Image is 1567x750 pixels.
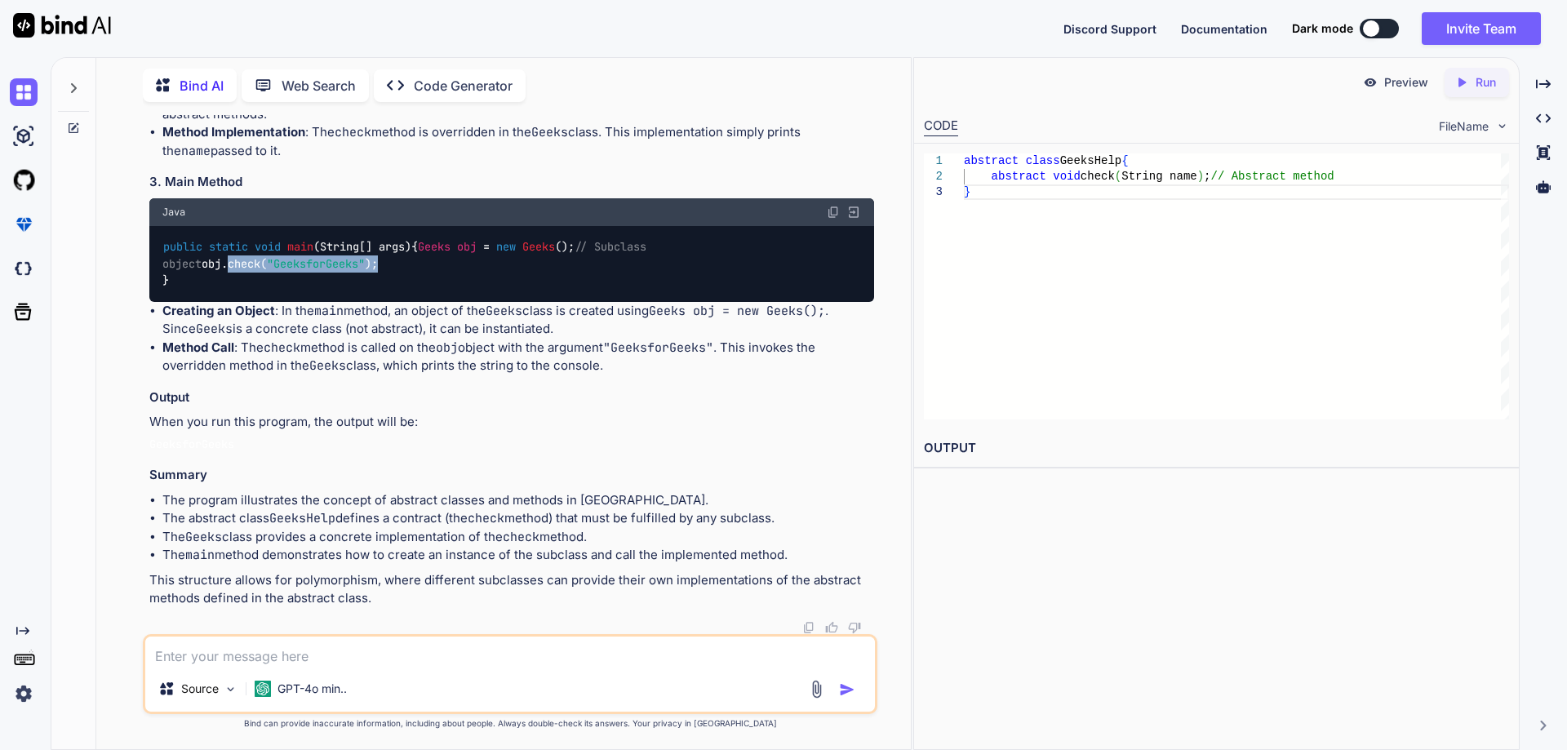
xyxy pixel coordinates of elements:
[181,681,219,697] p: Source
[196,321,233,337] code: Geeks
[848,621,861,634] img: dislike
[825,621,838,634] img: like
[802,621,815,634] img: copy
[162,206,185,219] span: Java
[162,124,305,140] strong: Method Implementation
[1053,170,1081,183] span: void
[149,466,874,485] h3: Summary
[185,547,215,563] code: main
[149,571,874,608] p: This structure allows for polymorphism, where different subclasses can provide their own implemen...
[483,240,490,255] span: =
[1476,74,1496,91] p: Run
[314,303,344,319] code: main
[10,255,38,282] img: darkCloudIdeIcon
[255,681,271,697] img: GPT-4o mini
[13,13,111,38] img: Bind AI
[827,206,840,219] img: copy
[162,339,874,375] li: : The method is called on the object with the argument . This invokes the overridden method in th...
[277,681,347,697] p: GPT-4o min..
[414,76,513,95] p: Code Generator
[149,388,874,407] h3: Output
[162,528,874,547] li: The class provides a concrete implementation of the method.
[162,491,874,510] li: The program illustrates the concept of abstract classes and methods in [GEOGRAPHIC_DATA].
[1210,170,1334,183] span: // Abstract method
[162,546,874,565] li: The method demonstrates how to create an instance of the subclass and call the implemented method.
[846,205,861,220] img: Open in Browser
[1439,118,1489,135] span: FileName
[1115,170,1121,183] span: (
[522,240,555,255] span: Geeks
[839,681,855,698] img: icon
[924,184,943,200] div: 3
[1121,170,1196,183] span: String name
[162,339,234,355] strong: Method Call
[503,529,539,545] code: check
[335,124,371,140] code: check
[1204,170,1210,183] span: ;
[1495,119,1509,133] img: chevron down
[185,529,222,545] code: Geeks
[149,413,874,432] p: When you run this program, the output will be:
[914,429,1519,468] h2: OUTPUT
[436,339,458,356] code: obj
[1063,22,1156,36] span: Discord Support
[287,240,313,255] span: main
[418,240,451,255] span: Geeks
[649,303,825,319] code: Geeks obj = new Geeks();
[531,124,568,140] code: Geeks
[924,169,943,184] div: 2
[264,339,300,356] code: check
[1181,22,1267,36] span: Documentation
[457,240,477,255] span: obj
[143,717,877,730] p: Bind can provide inaccurate information, including about people. Always double-check its answers....
[10,166,38,194] img: githubLight
[180,76,224,95] p: Bind AI
[10,211,38,238] img: premium
[1080,170,1114,183] span: check
[1422,12,1541,45] button: Invite Team
[468,510,504,526] code: check
[924,117,958,136] div: CODE
[282,76,356,95] p: Web Search
[162,302,874,339] li: : In the method, an object of the class is created using . Since is a concrete class (not abstrac...
[1196,170,1203,183] span: )
[1384,74,1428,91] p: Preview
[162,509,874,528] li: The abstract class defines a contract (the method) that must be fulfilled by any subclass.
[1121,154,1128,167] span: {
[10,680,38,708] img: settings
[603,339,713,356] code: "GeeksforGeeks"
[924,153,943,169] div: 1
[10,78,38,106] img: chat
[181,143,211,159] code: name
[496,240,516,255] span: new
[1363,75,1378,90] img: preview
[149,173,874,192] h3: 3. Main Method
[267,256,365,271] span: "GeeksforGeeks"
[486,303,522,319] code: Geeks
[163,240,202,255] span: public
[162,238,653,289] code: { (); obj.check( ); }
[10,122,38,150] img: ai-studio
[162,303,275,318] strong: Creating an Object
[964,185,970,198] span: }
[1292,20,1353,37] span: Dark mode
[313,240,411,255] span: (String[] args)
[1181,20,1267,38] button: Documentation
[1063,20,1156,38] button: Discord Support
[149,437,234,451] code: GeeksforGeeks
[224,682,237,696] img: Pick Models
[807,680,826,699] img: attachment
[1059,154,1121,167] span: GeeksHelp
[1025,154,1059,167] span: class
[269,510,335,526] code: GeeksHelp
[209,240,248,255] span: static
[162,123,874,160] li: : The method is overridden in the class. This implementation simply prints the passed to it.
[255,240,281,255] span: void
[991,170,1045,183] span: abstract
[309,357,346,374] code: Geeks
[964,154,1019,167] span: abstract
